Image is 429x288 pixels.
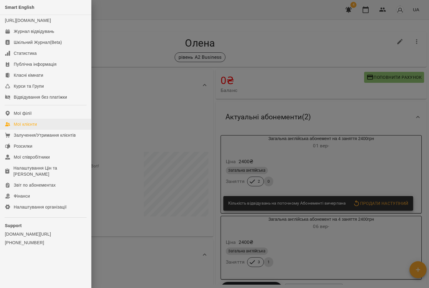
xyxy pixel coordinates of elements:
[14,121,37,127] div: Мої клієнти
[14,182,56,188] div: Звіт по абонементах
[14,72,43,78] div: Класні кімнати
[13,165,86,177] div: Налаштування Цін та [PERSON_NAME]
[14,28,54,34] div: Журнал відвідувань
[5,18,51,23] a: [URL][DOMAIN_NAME]
[14,50,37,56] div: Статистика
[14,132,76,138] div: Залучення/Утримання клієнтів
[14,110,32,116] div: Мої філії
[5,223,86,229] p: Support
[14,204,67,210] div: Налаштування організації
[14,61,56,67] div: Публічна інформація
[14,154,50,160] div: Мої співробітники
[14,83,44,89] div: Курси та Групи
[14,39,62,45] div: Шкільний Журнал(Beta)
[5,240,86,246] a: [PHONE_NUMBER]
[14,143,32,149] div: Розсилки
[14,94,67,100] div: Відвідування без платіжки
[5,5,34,10] span: Smart English
[14,193,30,199] div: Фінанси
[5,231,86,237] a: [DOMAIN_NAME][URL]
